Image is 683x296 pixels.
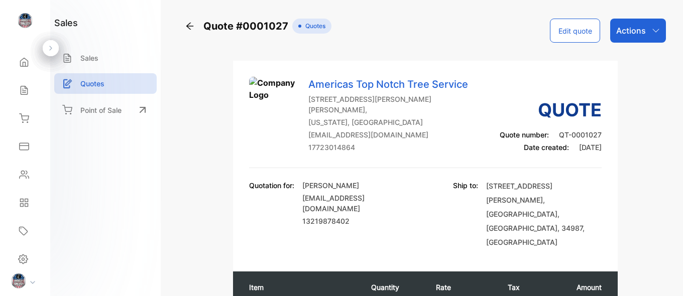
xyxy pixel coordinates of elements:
[54,73,157,94] a: Quotes
[559,130,602,139] span: QT-0001027
[550,19,600,43] button: Edit quote
[610,19,666,43] button: Actions
[80,105,122,115] p: Point of Sale
[302,216,418,226] p: 13219878402
[550,282,602,292] p: Amount
[302,193,418,214] p: [EMAIL_ADDRESS][DOMAIN_NAME]
[436,282,488,292] p: Rate
[557,224,583,232] span: , 34987
[249,180,294,191] p: Quotation for:
[508,282,531,292] p: Tax
[11,273,26,288] img: profile
[249,77,299,127] img: Company Logo
[308,77,484,92] p: Americas Top Notch Tree Service
[500,142,602,153] p: Date created:
[641,254,683,296] iframe: LiveChat chat widget
[308,94,484,115] p: [STREET_ADDRESS][PERSON_NAME][PERSON_NAME],
[308,142,484,153] p: 17723014864
[80,53,98,63] p: Sales
[616,25,646,37] p: Actions
[54,16,78,30] h1: sales
[579,143,602,152] span: [DATE]
[249,282,351,292] p: Item
[371,282,415,292] p: Quantity
[54,48,157,68] a: Sales
[500,129,602,140] p: Quote number:
[453,180,478,249] p: Ship to:
[308,117,484,127] p: [US_STATE], [GEOGRAPHIC_DATA]
[302,180,418,191] p: [PERSON_NAME]
[203,19,292,34] span: Quote #0001027
[18,13,33,28] img: logo
[500,96,602,123] h3: Quote
[308,129,484,140] p: [EMAIL_ADDRESS][DOMAIN_NAME]
[80,78,104,89] p: Quotes
[301,22,325,31] span: Quotes
[486,182,552,204] span: [STREET_ADDRESS][PERSON_NAME]
[54,99,157,121] a: Point of Sale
